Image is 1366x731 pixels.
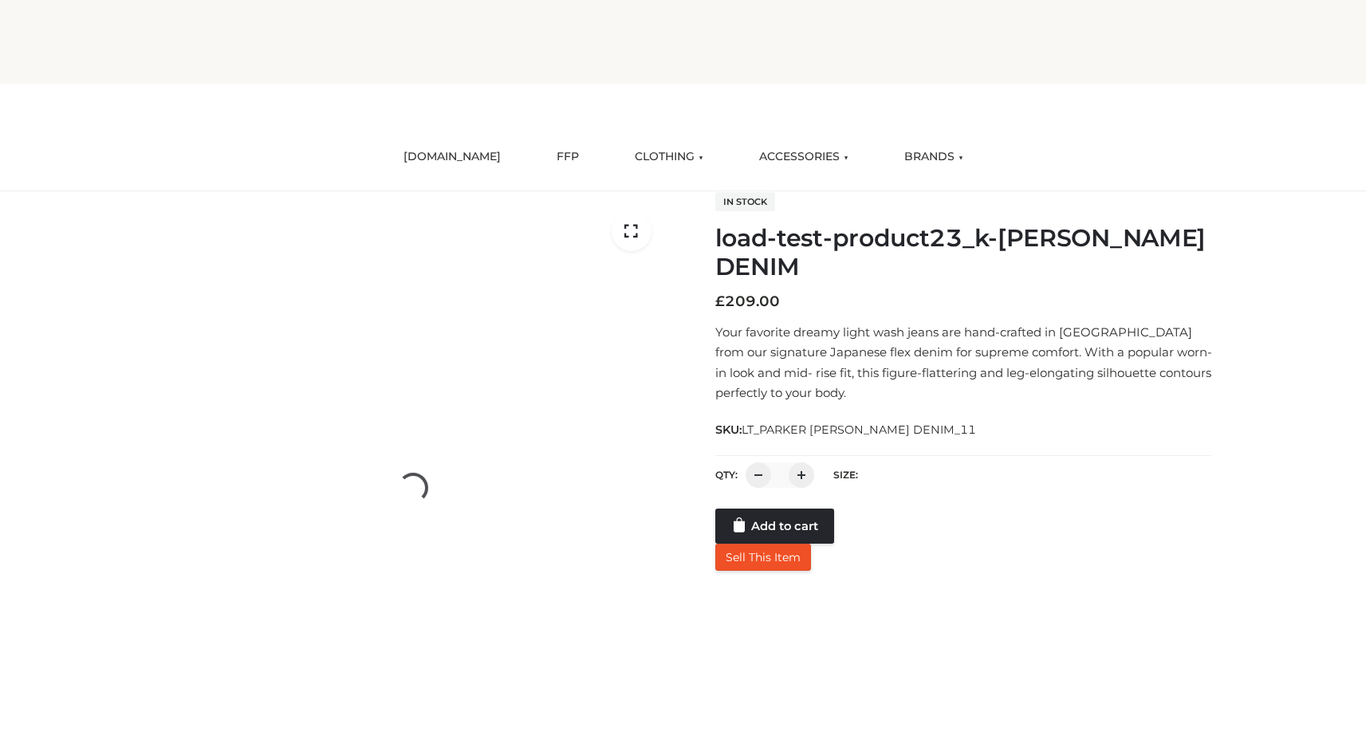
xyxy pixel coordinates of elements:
a: CLOTHING [623,140,715,175]
button: Sell This Item [715,544,811,571]
a: BRANDS [892,140,975,175]
bdi: 209.00 [715,293,780,310]
span: SKU: [715,420,978,439]
span: £ [715,293,725,310]
span: LT_PARKER [PERSON_NAME] DENIM_11 [742,422,976,437]
h1: load-test-product23_k-[PERSON_NAME] DENIM [715,224,1212,281]
label: QTY: [715,469,738,481]
a: [DOMAIN_NAME] [392,140,513,175]
span: In stock [715,192,775,211]
label: Size: [833,469,858,481]
a: FFP [545,140,591,175]
a: ACCESSORIES [747,140,860,175]
a: Add to cart [715,509,834,544]
p: Your favorite dreamy light wash jeans are hand-crafted in [GEOGRAPHIC_DATA] from our signature Ja... [715,322,1212,403]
